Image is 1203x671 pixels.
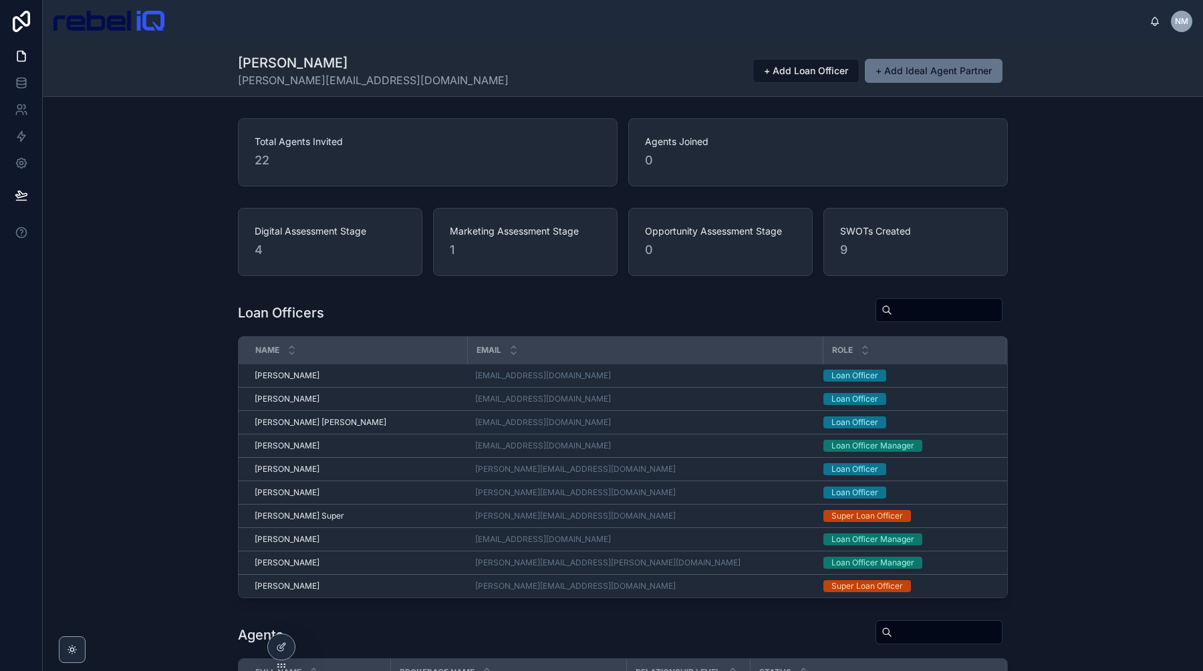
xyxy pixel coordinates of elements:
a: Loan Officer [823,370,990,382]
div: Super Loan Officer [831,510,903,522]
span: 0 [645,151,991,170]
h1: Loan Officers [238,303,324,322]
div: Loan Officer [831,487,878,499]
span: Digital Assessment Stage [255,225,406,238]
a: Super Loan Officer [823,580,990,592]
span: [PERSON_NAME] [PERSON_NAME] [255,417,386,428]
a: [PERSON_NAME] [PERSON_NAME] [255,417,459,428]
span: [PERSON_NAME] [255,487,319,498]
button: + Add Loan Officer [753,59,859,83]
span: [PERSON_NAME] [255,581,319,591]
a: [PERSON_NAME][EMAIL_ADDRESS][DOMAIN_NAME] [475,511,676,521]
span: 1 [450,241,601,259]
a: [EMAIL_ADDRESS][DOMAIN_NAME] [475,370,815,381]
a: [PERSON_NAME][EMAIL_ADDRESS][DOMAIN_NAME] [475,581,676,591]
a: [EMAIL_ADDRESS][DOMAIN_NAME] [475,417,815,428]
span: 9 [840,241,991,259]
a: Loan Officer Manager [823,440,990,452]
a: [PERSON_NAME] [255,394,459,404]
span: Opportunity Assessment Stage [645,225,796,238]
a: [PERSON_NAME] [255,487,459,498]
a: [PERSON_NAME] [255,534,459,545]
div: Loan Officer Manager [831,440,914,452]
span: 0 [645,241,796,259]
img: App logo [53,11,164,32]
div: Loan Officer Manager [831,533,914,545]
a: [EMAIL_ADDRESS][DOMAIN_NAME] [475,440,815,451]
a: Loan Officer Manager [823,557,990,569]
a: Super Loan Officer [823,510,990,522]
span: + Add Loan Officer [764,64,848,78]
a: Loan Officer [823,463,990,475]
span: 22 [255,151,601,170]
a: [EMAIL_ADDRESS][DOMAIN_NAME] [475,534,611,545]
button: + Add Ideal Agent Partner [865,59,1002,83]
span: Marketing Assessment Stage [450,225,601,238]
a: Loan Officer Manager [823,533,990,545]
span: [PERSON_NAME] [255,534,319,545]
span: Agents Joined [645,135,991,148]
span: [PERSON_NAME] [255,370,319,381]
div: Loan Officer [831,463,878,475]
a: [PERSON_NAME] [255,581,459,591]
a: [PERSON_NAME] [255,557,459,568]
div: Super Loan Officer [831,580,903,592]
a: [EMAIL_ADDRESS][DOMAIN_NAME] [475,440,611,451]
span: [PERSON_NAME][EMAIL_ADDRESS][DOMAIN_NAME] [238,72,509,88]
span: SWOTs Created [840,225,991,238]
a: [EMAIL_ADDRESS][DOMAIN_NAME] [475,417,611,428]
a: Loan Officer [823,416,990,428]
a: [PERSON_NAME][EMAIL_ADDRESS][PERSON_NAME][DOMAIN_NAME] [475,557,815,568]
a: [PERSON_NAME] [255,440,459,451]
span: Total Agents Invited [255,135,601,148]
div: Loan Officer Manager [831,557,914,569]
span: [PERSON_NAME] [255,557,319,568]
span: + Add Ideal Agent Partner [876,64,992,78]
span: [PERSON_NAME] [255,440,319,451]
h1: Agents [238,626,283,644]
a: [PERSON_NAME] [255,370,459,381]
span: Role [832,345,853,356]
a: [PERSON_NAME] [255,464,459,475]
div: scrollable content [175,19,1150,24]
span: [PERSON_NAME] Super [255,511,344,521]
a: [EMAIL_ADDRESS][DOMAIN_NAME] [475,370,611,381]
a: [PERSON_NAME][EMAIL_ADDRESS][DOMAIN_NAME] [475,511,815,521]
span: NM [1175,16,1188,27]
span: 4 [255,241,406,259]
a: [PERSON_NAME][EMAIL_ADDRESS][PERSON_NAME][DOMAIN_NAME] [475,557,741,568]
a: [EMAIL_ADDRESS][DOMAIN_NAME] [475,394,815,404]
a: Loan Officer [823,393,990,405]
a: [PERSON_NAME][EMAIL_ADDRESS][DOMAIN_NAME] [475,487,676,498]
span: [PERSON_NAME] [255,464,319,475]
a: [EMAIL_ADDRESS][DOMAIN_NAME] [475,394,611,404]
a: [PERSON_NAME][EMAIL_ADDRESS][DOMAIN_NAME] [475,487,815,498]
a: Loan Officer [823,487,990,499]
a: [PERSON_NAME] Super [255,511,459,521]
a: [PERSON_NAME][EMAIL_ADDRESS][DOMAIN_NAME] [475,581,815,591]
div: Loan Officer [831,416,878,428]
span: [PERSON_NAME] [255,394,319,404]
a: [EMAIL_ADDRESS][DOMAIN_NAME] [475,534,815,545]
a: [PERSON_NAME][EMAIL_ADDRESS][DOMAIN_NAME] [475,464,676,475]
h1: [PERSON_NAME] [238,53,509,72]
span: Email [477,345,501,356]
a: [PERSON_NAME][EMAIL_ADDRESS][DOMAIN_NAME] [475,464,815,475]
span: Name [255,345,279,356]
div: Loan Officer [831,370,878,382]
div: Loan Officer [831,393,878,405]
